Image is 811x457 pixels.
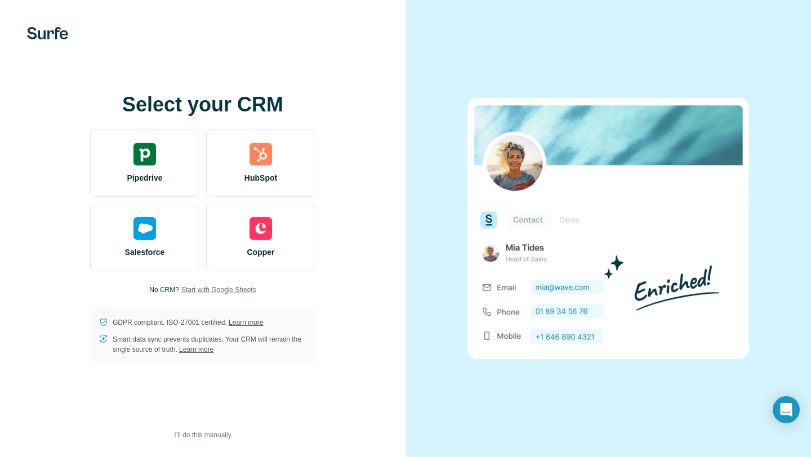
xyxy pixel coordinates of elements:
[244,172,277,183] span: HubSpot
[229,319,263,326] a: Learn more
[90,93,315,116] h1: Select your CRM
[125,247,165,258] span: Salesforce
[133,217,156,240] img: salesforce's logo
[467,98,749,359] img: none image
[113,334,306,355] p: Smart data sync prevents duplicates. Your CRM will remain the single source of truth.
[247,247,275,258] span: Copper
[174,430,231,440] span: I’ll do this manually
[149,285,179,295] p: No CRM?
[181,285,256,295] button: Start with Google Sheets
[127,172,162,183] span: Pipedrive
[113,317,263,328] p: GDPR compliant. ISO-27001 certified.
[249,217,272,240] img: copper's logo
[249,143,272,165] img: hubspot's logo
[773,396,800,423] div: Open Intercom Messenger
[27,27,68,39] img: Surfe's logo
[133,143,156,165] img: pipedrive's logo
[166,427,239,443] button: I’ll do this manually
[179,346,213,353] a: Learn more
